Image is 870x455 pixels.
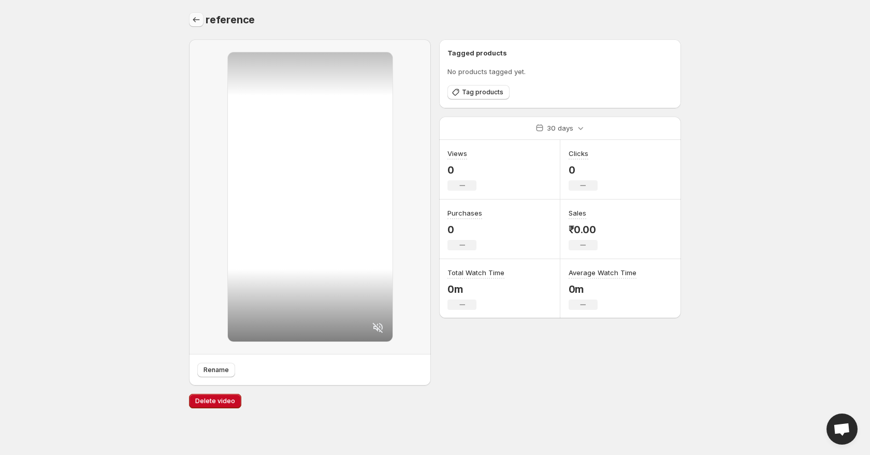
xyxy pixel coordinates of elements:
[447,66,673,77] p: No products tagged yet.
[206,13,255,26] span: reference
[189,12,204,27] button: Settings
[447,283,504,295] p: 0m
[827,414,858,445] a: Open chat
[462,88,503,96] span: Tag products
[569,283,636,295] p: 0m
[569,267,636,278] h3: Average Watch Time
[447,48,673,58] h6: Tagged products
[204,366,229,374] span: Rename
[447,164,476,176] p: 0
[189,394,241,408] button: Delete video
[569,164,598,176] p: 0
[569,223,598,236] p: ₹0.00
[447,267,504,278] h3: Total Watch Time
[195,397,235,405] span: Delete video
[569,208,586,218] h3: Sales
[447,223,482,236] p: 0
[547,123,573,133] p: 30 days
[447,208,482,218] h3: Purchases
[447,148,467,159] h3: Views
[447,85,510,99] button: Tag products
[569,148,588,159] h3: Clicks
[197,363,235,377] button: Rename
